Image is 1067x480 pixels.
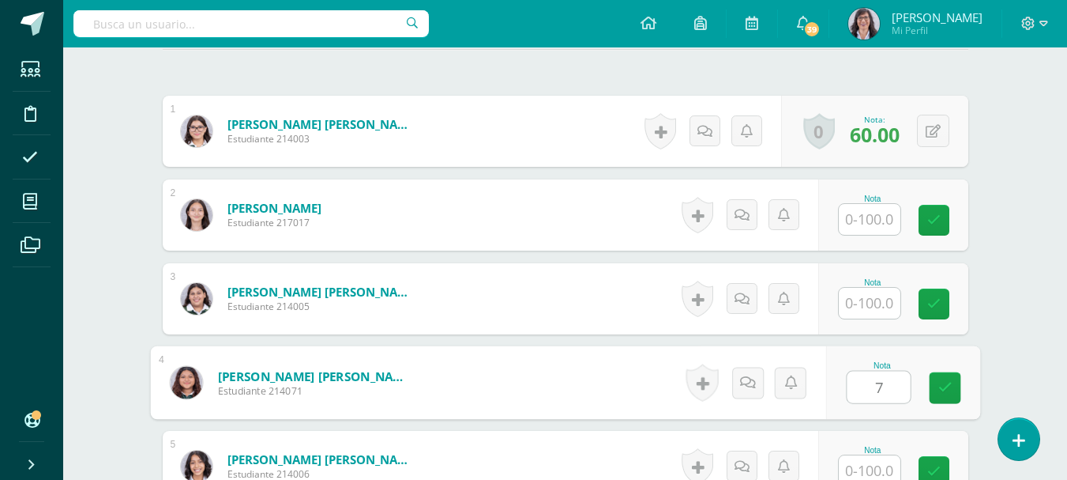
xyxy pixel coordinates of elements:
[227,200,321,216] a: [PERSON_NAME]
[846,361,918,370] div: Nota
[839,204,900,235] input: 0-100.0
[892,24,982,37] span: Mi Perfil
[850,114,900,125] div: Nota:
[803,21,821,38] span: 39
[838,278,907,287] div: Nota
[847,372,910,403] input: 0-100.0
[73,10,429,37] input: Busca un usuario...
[848,8,880,40] img: aa844329c5ddd0f4d2dcee79aa38532b.png
[892,9,982,25] span: [PERSON_NAME]
[839,288,900,319] input: 0-100.0
[217,368,412,384] a: [PERSON_NAME] [PERSON_NAME]
[850,121,900,148] span: 60.00
[227,300,417,313] span: Estudiante 214005
[181,199,212,231] img: 9d1d35e0bb0cd54e0b4afa38b8c284d9.png
[838,446,907,455] div: Nota
[227,116,417,132] a: [PERSON_NAME] [PERSON_NAME]
[170,366,202,399] img: 47eda3b3f6feb4f6ea6e7a0f1ab20354.png
[803,113,835,149] a: 0
[181,283,212,315] img: bc720849e61932d9ee0138a741b260b7.png
[838,195,907,203] div: Nota
[227,284,417,300] a: [PERSON_NAME] [PERSON_NAME]
[227,216,321,229] span: Estudiante 217017
[217,384,412,399] span: Estudiante 214071
[227,132,417,146] span: Estudiante 214003
[227,452,417,467] a: [PERSON_NAME] [PERSON_NAME]
[181,115,212,147] img: 10354c2eb722b0fb199dd91a3712f2a0.png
